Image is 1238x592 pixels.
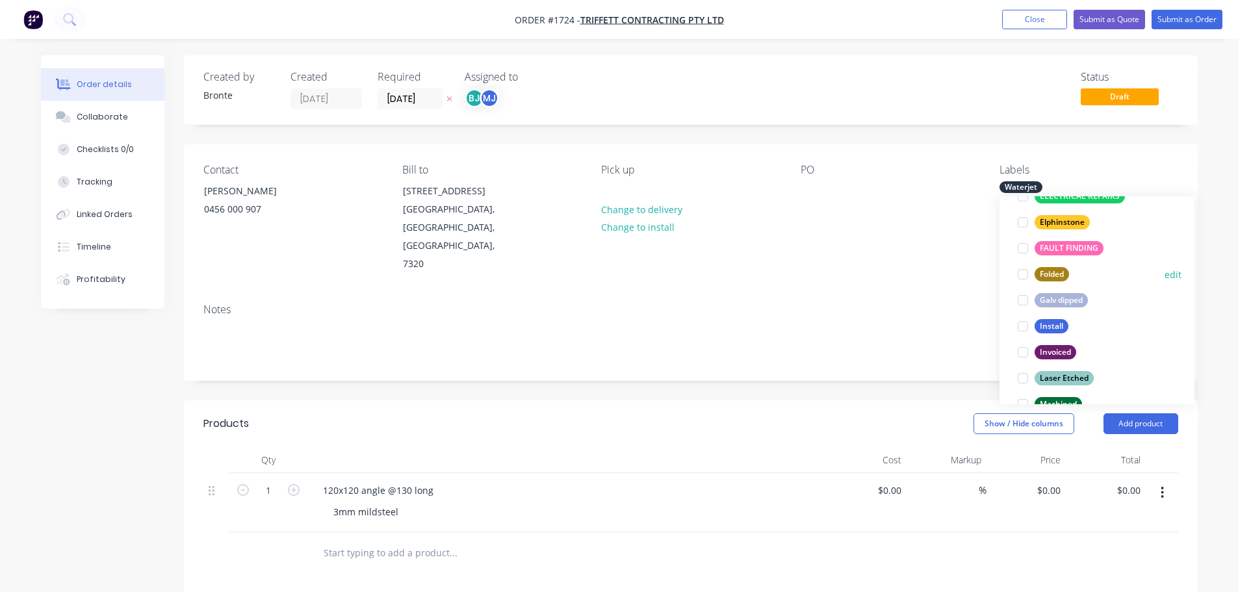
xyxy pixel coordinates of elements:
[77,241,111,253] div: Timeline
[907,447,987,473] div: Markup
[203,88,275,102] div: Bronte
[1012,213,1095,231] button: Elphinstone
[77,79,132,90] div: Order details
[1035,293,1088,307] div: Galv dipped
[987,447,1066,473] div: Price
[77,209,133,220] div: Linked Orders
[392,181,522,274] div: [STREET_ADDRESS][GEOGRAPHIC_DATA], [GEOGRAPHIC_DATA], [GEOGRAPHIC_DATA], 7320
[1002,10,1067,29] button: Close
[313,481,444,500] div: 120x120 angle @130 long
[41,231,164,263] button: Timeline
[41,68,164,101] button: Order details
[1012,187,1130,205] button: ELECTRICAL REPAIRS
[1035,215,1090,229] div: Elphinstone
[41,198,164,231] button: Linked Orders
[41,133,164,166] button: Checklists 0/0
[290,71,362,83] div: Created
[1035,345,1076,359] div: Invoiced
[827,447,907,473] div: Cost
[974,413,1074,434] button: Show / Hide columns
[580,14,724,26] a: Triffett Contracting Pty Ltd
[403,182,511,200] div: [STREET_ADDRESS]
[403,200,511,273] div: [GEOGRAPHIC_DATA], [GEOGRAPHIC_DATA], [GEOGRAPHIC_DATA], 7320
[1035,371,1094,385] div: Laser Etched
[229,447,307,473] div: Qty
[999,181,1042,193] div: Waterjet
[1152,10,1222,29] button: Submit as Order
[594,200,689,218] button: Change to delivery
[801,164,979,176] div: PO
[23,10,43,29] img: Factory
[193,181,323,223] div: [PERSON_NAME]0456 000 907
[979,483,987,498] span: %
[1081,71,1178,83] div: Status
[1012,317,1074,335] button: Install
[1103,413,1178,434] button: Add product
[41,101,164,133] button: Collaborate
[203,71,275,83] div: Created by
[77,111,128,123] div: Collaborate
[204,182,312,200] div: [PERSON_NAME]
[41,263,164,296] button: Profitability
[594,218,681,236] button: Change to install
[1012,265,1074,283] button: Folded
[402,164,580,176] div: Bill to
[1035,241,1103,255] div: FAULT FINDING
[1012,291,1093,309] button: Galv dipped
[41,166,164,198] button: Tracking
[480,88,499,108] div: MJ
[1035,319,1068,333] div: Install
[465,88,484,108] div: BJ
[601,164,779,176] div: Pick up
[1012,369,1099,387] button: Laser Etched
[999,164,1178,176] div: Labels
[204,200,312,218] div: 0456 000 907
[1081,88,1159,105] span: Draft
[77,274,125,285] div: Profitability
[378,71,449,83] div: Required
[1012,395,1087,413] button: Machined
[1066,447,1146,473] div: Total
[203,164,381,176] div: Contact
[323,502,409,521] div: 3mm mildsteel
[1165,268,1181,281] button: edit
[1035,267,1069,281] div: Folded
[1035,189,1125,203] div: ELECTRICAL REPAIRS
[203,303,1178,316] div: Notes
[323,540,583,566] input: Start typing to add a product...
[1012,343,1081,361] button: Invoiced
[77,144,134,155] div: Checklists 0/0
[1074,10,1145,29] button: Submit as Quote
[203,416,249,431] div: Products
[465,71,595,83] div: Assigned to
[77,176,112,188] div: Tracking
[465,88,499,108] button: BJMJ
[1035,397,1082,411] div: Machined
[1012,239,1109,257] button: FAULT FINDING
[515,14,580,26] span: Order #1724 -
